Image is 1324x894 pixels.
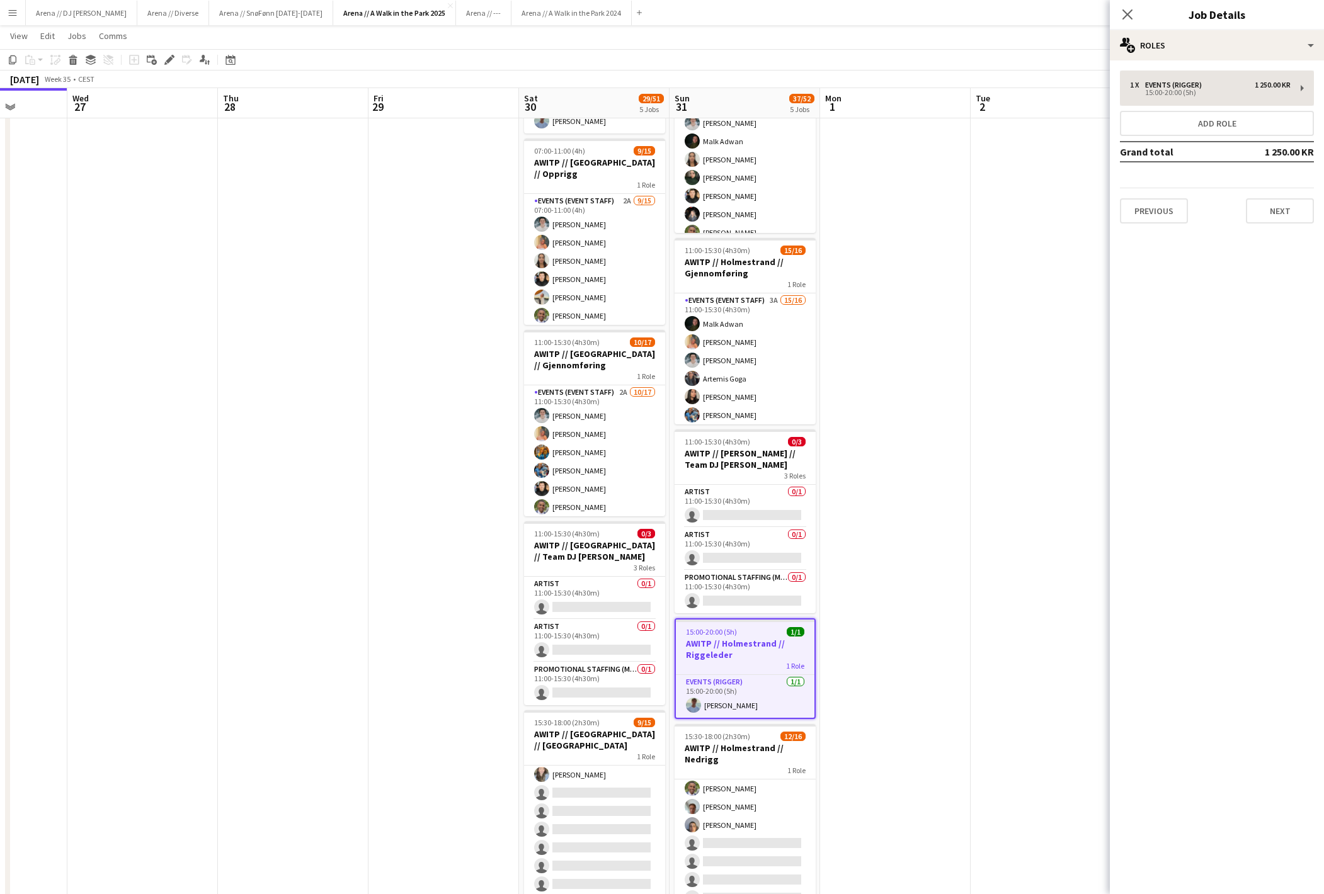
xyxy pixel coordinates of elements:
h3: AWITP // Holmestrand // Nedrigg [675,742,816,765]
span: Tue [976,93,990,104]
div: [DATE] [10,73,39,86]
app-job-card: 07:00-11:00 (4h)9/15AWITP // [GEOGRAPHIC_DATA] // Opprigg1 RoleEvents (Event Staff)2A9/1507:00-11... [524,139,665,325]
app-job-card: 11:00-15:30 (4h30m)10/17AWITP // [GEOGRAPHIC_DATA] // Gjennomføring1 RoleEvents (Event Staff)2A10... [524,330,665,516]
app-card-role: Events (Event Staff)2A9/1507:00-11:00 (4h)[PERSON_NAME][PERSON_NAME][PERSON_NAME][PERSON_NAME][PE... [524,194,665,492]
app-card-role: Events (Rigger)1/115:00-20:00 (5h)[PERSON_NAME] [676,675,814,718]
app-job-card: 15:00-20:00 (5h)1/1AWITP // Holmestrand // Riggeleder1 RoleEvents (Rigger)1/115:00-20:00 (5h)[PER... [675,618,816,719]
app-card-role: Artist0/111:00-15:30 (4h30m) [675,485,816,528]
h3: AWITP // Holmestrand // Riggeleder [676,638,814,660]
span: 3 Roles [634,563,655,572]
span: 37/52 [789,94,814,103]
span: 15:00-20:00 (5h) [686,627,737,637]
h3: AWITP // [GEOGRAPHIC_DATA] // Gjennomføring [524,348,665,371]
app-job-card: 11:00-15:30 (4h30m)0/3AWITP // [GEOGRAPHIC_DATA] // Team DJ [PERSON_NAME]3 RolesArtist0/111:00-15... [524,521,665,705]
app-card-role: Promotional Staffing (Mascot)0/111:00-15:30 (4h30m) [524,662,665,705]
app-card-role: Events (Event Staff)3A15/1611:00-15:30 (4h30m)Malk Adwan[PERSON_NAME][PERSON_NAME]Artemis Goga[PE... [675,293,816,610]
span: 1 Role [637,180,655,190]
span: 2 [974,99,990,114]
app-card-role: Events (Event Staff)5A9/1607:00-11:00 (4h)[PERSON_NAME][PERSON_NAME]Malk Adwan[PERSON_NAME][PERSO... [675,74,816,391]
span: 07:00-11:00 (4h) [534,146,585,156]
app-card-role: Artist0/111:00-15:30 (4h30m) [524,577,665,620]
span: Thu [223,93,239,104]
span: 1 Role [787,280,806,289]
button: Previous [1120,198,1188,224]
span: 1 [823,99,842,114]
app-job-card: 11:00-15:30 (4h30m)15/16AWITP // Holmestrand // Gjennomføring1 RoleEvents (Event Staff)3A15/1611:... [675,238,816,424]
button: Arena // A Walk in the Park 2024 [511,1,632,25]
span: 11:00-15:30 (4h30m) [685,246,750,255]
span: 28 [221,99,239,114]
div: CEST [78,74,94,84]
span: Mon [825,93,842,104]
span: Comms [99,30,127,42]
td: Grand total [1120,142,1235,162]
button: Arena // SnøFønn [DATE]-[DATE] [209,1,333,25]
span: 11:00-15:30 (4h30m) [685,437,750,446]
span: 15:30-18:00 (2h30m) [685,732,750,741]
span: Fri [374,93,384,104]
div: Events (Rigger) [1145,81,1207,89]
a: View [5,28,33,44]
span: 12/16 [780,732,806,741]
h3: Job Details [1110,6,1324,23]
button: Next [1246,198,1314,224]
app-card-role: Artist0/111:00-15:30 (4h30m) [675,528,816,570]
h3: AWITP // [PERSON_NAME] // Team DJ [PERSON_NAME] [675,448,816,470]
h3: AWITP // [GEOGRAPHIC_DATA] // Team DJ [PERSON_NAME] [524,540,665,562]
span: 1 Role [637,752,655,761]
div: 15:00-20:00 (5h) [1130,89,1291,96]
div: 5 Jobs [639,105,663,114]
span: 1 Role [786,661,804,670]
button: Arena // --- [456,1,511,25]
a: Jobs [62,28,91,44]
span: 9/15 [634,146,655,156]
span: 15/16 [780,246,806,255]
div: 1 x [1130,81,1145,89]
span: 11:00-15:30 (4h30m) [534,529,600,538]
span: 27 [71,99,89,114]
h3: AWITP // [GEOGRAPHIC_DATA] // Opprigg [524,157,665,179]
h3: AWITP // Holmestrand // Gjennomføring [675,256,816,279]
span: Jobs [67,30,86,42]
a: Edit [35,28,60,44]
span: Sat [524,93,538,104]
span: 29 [372,99,384,114]
app-card-role: Events (Event Staff)2A10/1711:00-15:30 (4h30m)[PERSON_NAME][PERSON_NAME][PERSON_NAME][PERSON_NAME... [524,385,665,720]
span: Edit [40,30,55,42]
span: 1 Role [637,371,655,381]
button: Add role [1120,111,1314,136]
span: 11:00-15:30 (4h30m) [534,337,600,347]
span: 0/3 [788,437,806,446]
span: View [10,30,28,42]
span: 10/17 [630,337,655,347]
span: 15:30-18:00 (2h30m) [534,718,600,727]
span: Week 35 [42,74,73,84]
span: 9/15 [634,718,655,727]
span: 3 Roles [784,471,806,480]
button: Arena // Diverse [137,1,209,25]
span: 1/1 [787,627,804,637]
span: 1 Role [787,766,806,775]
app-card-role: Promotional Staffing (Mascot)0/111:00-15:30 (4h30m) [675,570,816,613]
span: 30 [522,99,538,114]
app-card-role: Artist0/111:00-15:30 (4h30m) [524,620,665,662]
span: 0/3 [637,529,655,538]
app-job-card: 07:00-11:00 (4h)9/16AWITP // Holmestrand // Opprigg1 RoleEvents (Event Staff)5A9/1607:00-11:00 (4... [675,47,816,233]
a: Comms [94,28,132,44]
span: Wed [72,93,89,104]
span: 29/51 [639,94,664,103]
div: 5 Jobs [790,105,814,114]
button: Arena // A Walk in the Park 2025 [333,1,456,25]
div: 1 250.00 KR [1255,81,1291,89]
div: Roles [1110,30,1324,60]
td: 1 250.00 KR [1235,142,1314,162]
span: 31 [673,99,690,114]
h3: AWITP // [GEOGRAPHIC_DATA] // [GEOGRAPHIC_DATA] [524,728,665,751]
app-job-card: 11:00-15:30 (4h30m)0/3AWITP // [PERSON_NAME] // Team DJ [PERSON_NAME]3 RolesArtist0/111:00-15:30 ... [675,429,816,613]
